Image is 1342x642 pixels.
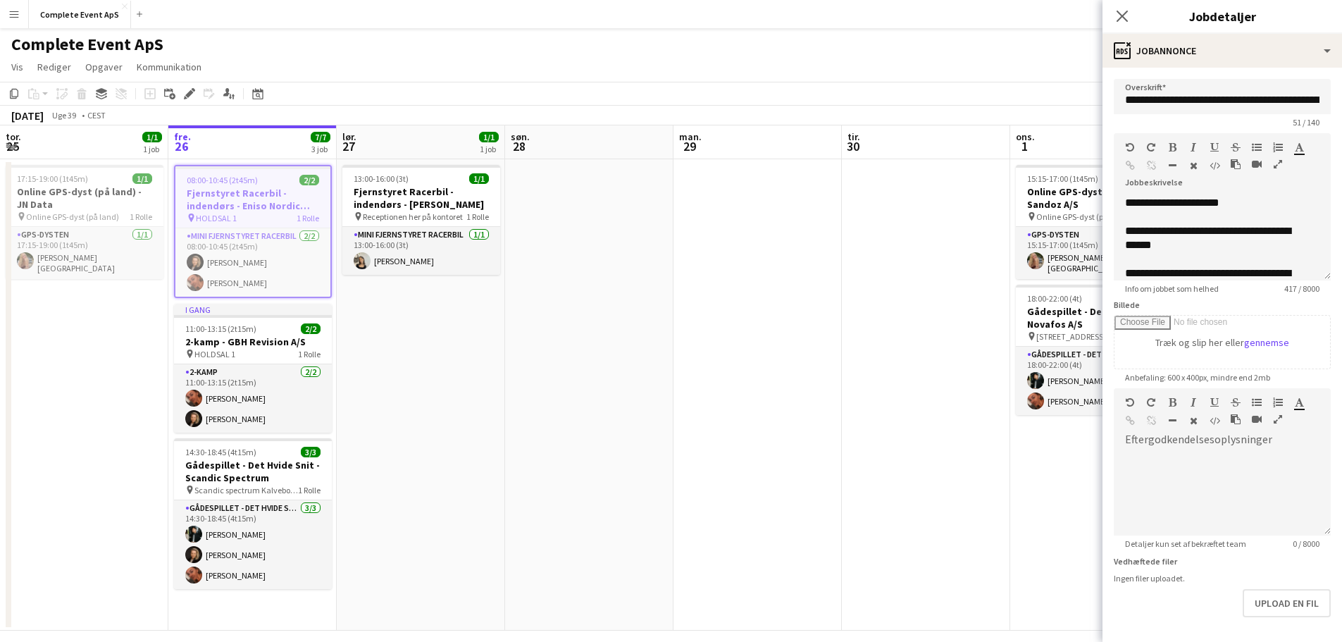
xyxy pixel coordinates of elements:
a: Opgaver [80,58,128,76]
h1: Complete Event ApS [11,34,163,55]
button: Vandret linje [1167,415,1177,426]
app-card-role: Mini Fjernstyret Racerbil1/113:00-16:00 (3t)[PERSON_NAME] [342,227,500,275]
button: Uordnet liste [1252,397,1262,408]
span: 1 Rolle [298,349,321,359]
button: Gennemstreget [1231,397,1241,408]
span: 26 [172,138,191,154]
span: 1 Rolle [298,485,321,495]
span: 25 [4,138,21,154]
app-card-role: Gådespillet - Det Hvide Snit3/314:30-18:45 (4t15m)[PERSON_NAME][PERSON_NAME][PERSON_NAME] [174,500,332,589]
app-card-role: GPS-dysten1/117:15-19:00 (1t45m)[PERSON_NAME][GEOGRAPHIC_DATA] [6,227,163,279]
button: Understregning [1210,397,1219,408]
h3: Gådespillet - Det Hvide Snit - Novafos A/S [1016,305,1174,331]
div: I gang [174,304,332,315]
button: Fed [1167,142,1177,153]
app-job-card: 14:30-18:45 (4t15m)3/3Gådespillet - Det Hvide Snit - Scandic Spectrum Scandic spectrum Kalvebod B... [174,438,332,589]
span: 17:15-19:00 (1t45m) [17,173,88,184]
app-card-role: Mini Fjernstyret Racerbil2/208:00-10:45 (2t45m)[PERSON_NAME][PERSON_NAME] [175,228,330,297]
span: 27 [340,138,356,154]
button: Fed [1167,397,1177,408]
h3: Online GPS-dyst (på land) - JN Data [6,185,163,211]
h3: 2-kamp - GBH Revision A/S [174,335,332,348]
div: 3 job [311,144,330,154]
span: Kommunikation [137,61,201,73]
span: fre. [174,130,191,143]
span: lør. [342,130,356,143]
app-card-role: GPS-dysten1/115:15-17:00 (1t45m)[PERSON_NAME][GEOGRAPHIC_DATA] [1016,227,1174,279]
app-job-card: 15:15-17:00 (1t45m)1/1Online GPS-dyst (på land) - Sandoz A/S Online GPS-dyst (på land)1 RolleGPS-... [1016,165,1174,279]
span: 28 [509,138,530,154]
span: søn. [511,130,530,143]
button: Fortryd [1125,397,1135,408]
span: 15:15-17:00 (1t45m) [1027,173,1098,184]
a: Vis [6,58,29,76]
app-job-card: 13:00-16:00 (3t)1/1Fjernstyret Racerbil - indendørs - [PERSON_NAME] Receptionen her på kontoret1 ... [342,165,500,275]
span: Uge 39 [46,110,82,121]
span: 0 / 8000 [1281,538,1331,549]
a: Rediger [32,58,77,76]
button: Ryd formatering [1188,160,1198,171]
span: 08:00-10:45 (2t45m) [187,175,258,185]
div: 1 job [480,144,498,154]
button: Uordnet liste [1252,142,1262,153]
span: 1 Rolle [130,211,152,222]
span: 51 / 140 [1281,117,1331,128]
button: Sæt ind som almindelig tekst [1231,159,1241,170]
button: Gennemstreget [1231,142,1241,153]
app-card-role: 2-kamp2/211:00-13:15 (2t15m)[PERSON_NAME][PERSON_NAME] [174,364,332,433]
span: 30 [845,138,860,154]
span: Anbefaling: 600 x 400px, mindre end 2mb [1114,372,1281,383]
span: Online GPS-dyst (på land) [1036,211,1129,222]
span: 1/1 [142,132,162,142]
app-job-card: 18:00-22:00 (4t)2/2Gådespillet - Det Hvide Snit - Novafos A/S [STREET_ADDRESS]1 RolleGådespillet ... [1016,285,1174,415]
span: 1/1 [479,132,499,142]
span: 1/1 [132,173,152,184]
button: Complete Event ApS [29,1,131,28]
span: 11:00-13:15 (2t15m) [185,323,256,334]
button: Fuld skærm [1273,159,1283,170]
span: Detaljer kun set af bekræftet team [1114,538,1257,549]
button: Gentag [1146,142,1156,153]
button: Gentag [1146,397,1156,408]
span: Opgaver [85,61,123,73]
span: 29 [677,138,702,154]
button: Kursiv [1188,397,1198,408]
button: Ordnet liste [1273,397,1283,408]
span: Rediger [37,61,71,73]
span: 417 / 8000 [1273,283,1331,294]
span: Online GPS-dyst (på land) [26,211,119,222]
app-job-card: 17:15-19:00 (1t45m)1/1Online GPS-dyst (på land) - JN Data Online GPS-dyst (på land)1 RolleGPS-dys... [6,165,163,279]
span: 1/1 [469,173,489,184]
button: Ordnet liste [1273,142,1283,153]
app-card-role: Gådespillet - Det Hvide Snit2/218:00-22:00 (4t)[PERSON_NAME][PERSON_NAME] [1016,347,1174,415]
div: 1 job [143,144,161,154]
label: Vedhæftede filer [1114,556,1177,567]
h3: Gådespillet - Det Hvide Snit - Scandic Spectrum [174,459,332,484]
div: Jobannonce [1102,34,1342,68]
app-job-card: 08:00-10:45 (2t45m)2/2Fjernstyret Racerbil - indendørs - Eniso Nordic ApS HOLDSAL 11 RolleMini Fj... [174,165,332,298]
span: HOLDSAL 1 [194,349,235,359]
a: Kommunikation [131,58,207,76]
button: Indsæt video [1252,159,1262,170]
button: Indsæt video [1252,414,1262,425]
span: Vis [11,61,23,73]
h3: Fjernstyret Racerbil - indendørs - Eniso Nordic ApS [175,187,330,212]
app-job-card: I gang11:00-13:15 (2t15m)2/22-kamp - GBH Revision A/S HOLDSAL 11 Rolle2-kamp2/211:00-13:15 (2t15m... [174,304,332,433]
span: man. [679,130,702,143]
span: ons. [1016,130,1035,143]
span: 3/3 [301,447,321,457]
span: Info om jobbet som helhed [1114,283,1230,294]
h3: Jobdetaljer [1102,7,1342,25]
span: tor. [6,130,21,143]
button: Sæt ind som almindelig tekst [1231,414,1241,425]
span: tir. [847,130,860,143]
button: Fuld skærm [1273,414,1283,425]
span: 13:00-16:00 (3t) [354,173,409,184]
span: 14:30-18:45 (4t15m) [185,447,256,457]
span: 2/2 [299,175,319,185]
